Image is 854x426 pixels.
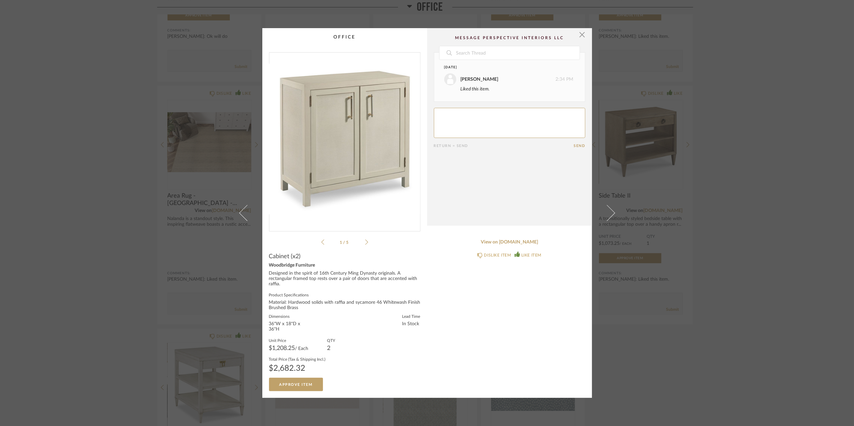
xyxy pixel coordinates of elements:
span: / Each [295,346,309,351]
label: QTY [327,338,335,343]
span: Approve Item [279,383,313,386]
img: 4802c38e-4e77-45af-b9f8-938e239f7004_1000x1000.jpg [269,53,420,226]
label: Dimensions [269,313,309,319]
label: Lead Time [402,313,420,319]
a: View on [DOMAIN_NAME] [434,239,585,245]
div: [DATE] [444,65,561,70]
span: 1 [340,240,343,244]
div: [PERSON_NAME] [461,76,499,83]
div: 2:34 PM [444,73,574,85]
label: Unit Price [269,338,309,343]
span: $1,208.25 [269,345,295,351]
div: DISLIKE ITEM [484,252,511,259]
span: Cabinet (x2) [269,253,301,260]
input: Search Thread [455,46,580,60]
div: 36"W x 18"D x 36"H [269,322,309,332]
div: Woodbridge Furniture [269,263,420,268]
div: Designed in the spirit of 16th Century Ming Dynasty originals. A rectangular framed top rests ove... [269,271,420,287]
label: Total Price (Tax & Shipping Incl.) [269,356,326,362]
span: 5 [346,240,349,244]
div: LIKE ITEM [521,252,541,259]
div: $2,682.32 [269,364,326,372]
div: In Stock [402,322,420,327]
div: 2 [327,346,335,351]
button: Send [574,144,585,148]
div: Liked this item. [461,85,574,93]
label: Product Specifications [269,292,420,297]
span: / [343,240,346,244]
div: Return = Send [434,144,574,148]
button: Close [576,28,589,42]
div: Material: Hardwood solids with raffia and sycamore 46 Whitewash Finish Brushed Brass [269,300,420,311]
div: 0 [269,53,420,226]
button: Approve Item [269,378,323,391]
